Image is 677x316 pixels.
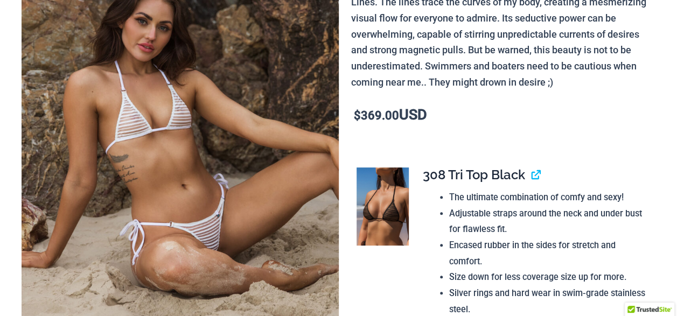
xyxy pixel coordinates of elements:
[354,109,399,122] bdi: 369.00
[449,237,647,269] li: Encased rubber in the sides for stretch and comfort.
[354,109,361,122] span: $
[449,269,647,285] li: Size down for less coverage size up for more.
[449,189,647,206] li: The ultimate combination of comfy and sexy!
[351,107,655,124] p: USD
[449,206,647,237] li: Adjustable straps around the neck and under bust for flawless fit.
[357,167,409,245] img: Tide Lines Black 308 Tri Top
[423,167,525,182] span: 308 Tri Top Black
